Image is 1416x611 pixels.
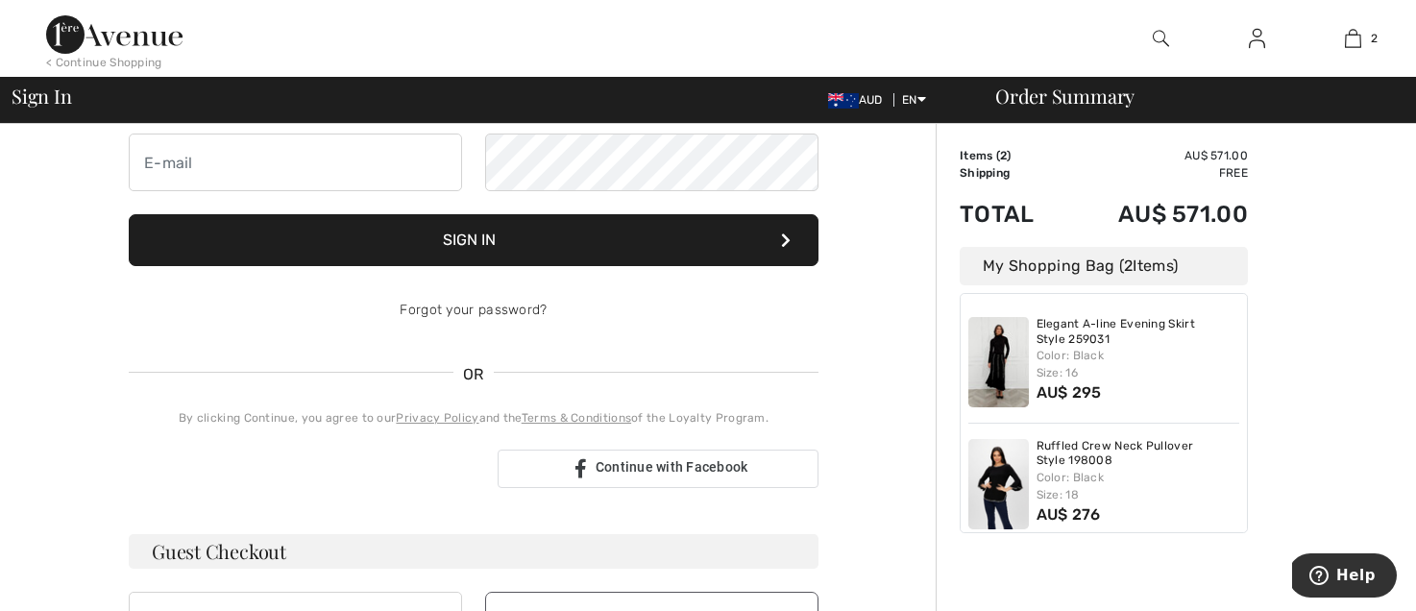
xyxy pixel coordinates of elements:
span: 2 [1000,149,1007,162]
div: < Continue Shopping [46,54,162,71]
div: By clicking Continue, you agree to our and the of the Loyalty Program. [129,409,818,427]
span: EN [902,93,926,107]
div: Color: Black Size: 16 [1037,347,1240,381]
a: Elegant A-line Evening Skirt Style 259031 [1037,317,1240,347]
span: OR [453,363,494,386]
img: Ruffled Crew Neck Pullover Style 198008 [968,439,1029,529]
a: Terms & Conditions [522,411,631,425]
img: Elegant A-line Evening Skirt Style 259031 [968,317,1029,407]
iframe: Opens a widget where you can find more information [1292,553,1397,601]
iframe: Sign in with Google Button [119,448,492,490]
td: Items ( ) [960,147,1064,164]
span: Continue with Facebook [596,459,748,475]
td: Total [960,182,1064,247]
td: AU$ 571.00 [1064,182,1248,247]
td: Free [1064,164,1248,182]
img: 1ère Avenue [46,15,183,54]
td: AU$ 571.00 [1064,147,1248,164]
span: AU$ 295 [1037,383,1102,402]
input: E-mail [129,134,462,191]
span: Sign In [12,86,71,106]
div: Order Summary [972,86,1404,106]
td: Shipping [960,164,1064,182]
img: My Bag [1345,27,1361,50]
span: AU$ 276 [1037,505,1101,524]
span: AUD [828,93,891,107]
a: Sign In [1233,27,1281,51]
img: search the website [1153,27,1169,50]
button: Sign In [129,214,818,266]
img: My Info [1249,27,1265,50]
h3: Guest Checkout [129,534,818,569]
a: Ruffled Crew Neck Pullover Style 198008 [1037,439,1240,469]
a: Forgot your password? [400,302,547,318]
span: 2 [1371,30,1378,47]
div: My Shopping Bag ( Items) [960,247,1248,285]
a: Privacy Policy [396,411,478,425]
a: 2 [1306,27,1400,50]
span: 2 [1124,257,1133,275]
a: Continue with Facebook [498,450,818,488]
img: Australian Dollar [828,93,859,109]
div: Color: Black Size: 18 [1037,469,1240,503]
